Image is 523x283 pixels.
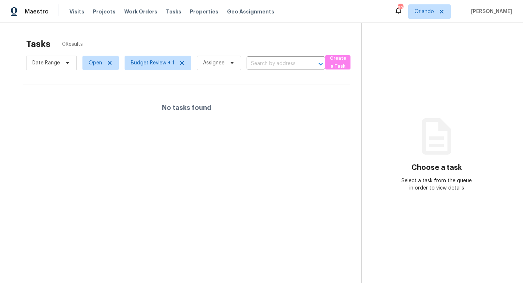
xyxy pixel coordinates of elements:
span: Projects [93,8,115,15]
span: Work Orders [124,8,157,15]
span: Geo Assignments [227,8,274,15]
input: Search by address [247,58,305,69]
span: Create a Task [329,54,347,71]
span: Date Range [32,59,60,67]
button: Create a Task [325,55,350,69]
span: [PERSON_NAME] [468,8,512,15]
span: Maestro [25,8,49,15]
span: Assignee [203,59,224,67]
div: 39 [398,4,403,12]
span: Open [89,59,102,67]
span: Tasks [166,9,181,14]
span: Orlando [414,8,434,15]
button: Open [316,59,326,69]
div: Select a task from the queue in order to view details [399,177,474,192]
span: Budget Review + 1 [131,59,174,67]
span: Visits [69,8,84,15]
h4: No tasks found [162,104,211,111]
h2: Tasks [26,40,50,48]
span: 0 Results [62,41,83,48]
span: Properties [190,8,218,15]
h3: Choose a task [411,164,462,171]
